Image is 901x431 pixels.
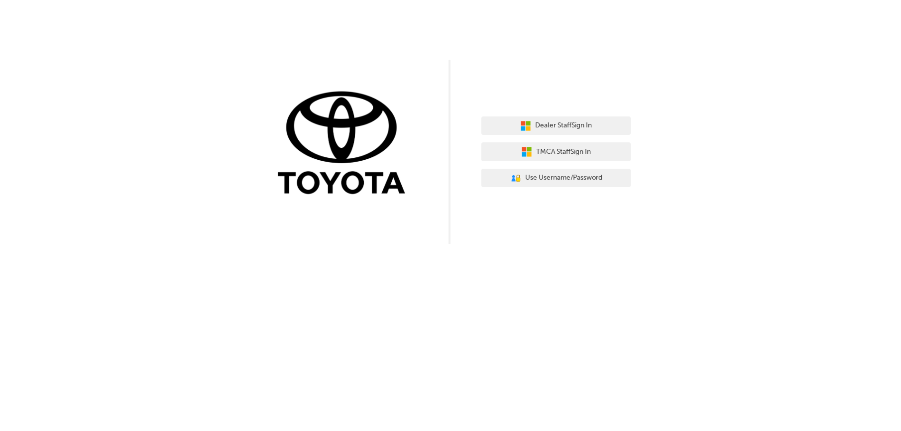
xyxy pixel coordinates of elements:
[481,142,631,161] button: TMCA StaffSign In
[525,172,602,184] span: Use Username/Password
[536,146,591,158] span: TMCA Staff Sign In
[535,120,592,131] span: Dealer Staff Sign In
[481,116,631,135] button: Dealer StaffSign In
[481,169,631,188] button: Use Username/Password
[270,89,420,199] img: Trak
